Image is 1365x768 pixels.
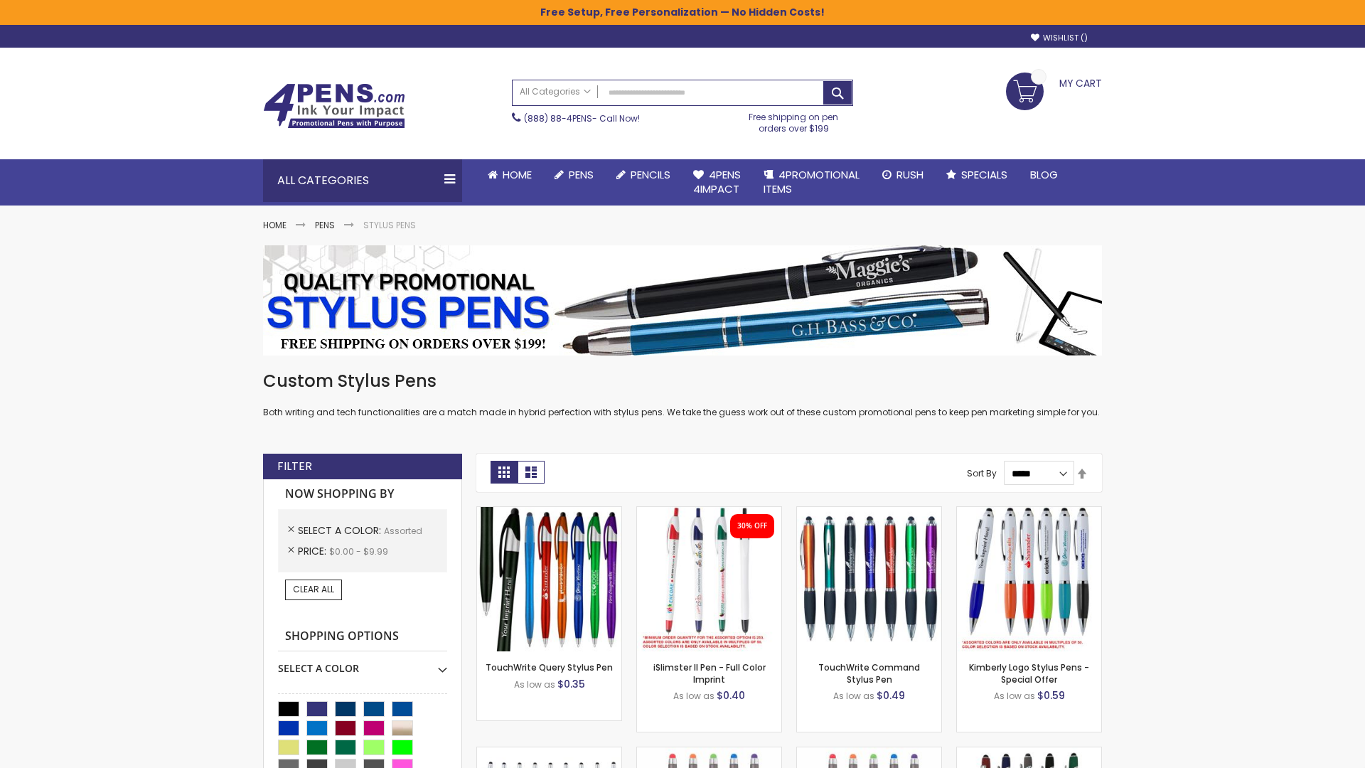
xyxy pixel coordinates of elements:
[871,159,935,191] a: Rush
[737,521,767,531] div: 30% OFF
[877,688,905,703] span: $0.49
[263,83,405,129] img: 4Pens Custom Pens and Promotional Products
[717,688,745,703] span: $0.40
[363,219,416,231] strong: Stylus Pens
[797,747,941,759] a: Islander Softy Gel with Stylus - ColorJet Imprint-Assorted
[752,159,871,206] a: 4PROMOTIONALITEMS
[1031,33,1088,43] a: Wishlist
[285,580,342,599] a: Clear All
[631,167,670,182] span: Pencils
[520,86,591,97] span: All Categories
[524,112,640,124] span: - Call Now!
[513,80,598,104] a: All Categories
[967,467,997,479] label: Sort By
[486,661,613,673] a: TouchWrite Query Stylus Pen
[278,479,447,509] strong: Now Shopping by
[797,506,941,518] a: TouchWrite Command Stylus Pen-Assorted
[682,159,752,206] a: 4Pens4impact
[693,167,741,196] span: 4Pens 4impact
[637,747,781,759] a: Islander Softy Gel Pen with Stylus-Assorted
[896,167,924,182] span: Rush
[637,506,781,518] a: iSlimster II - Full Color-Assorted
[329,545,388,558] span: $0.00 - $9.99
[263,370,1102,419] div: Both writing and tech functionalities are a match made in hybrid perfection with stylus pens. We ...
[263,370,1102,393] h1: Custom Stylus Pens
[673,690,714,702] span: As low as
[734,106,854,134] div: Free shipping on pen orders over $199
[1037,688,1065,703] span: $0.59
[557,677,585,691] span: $0.35
[514,678,555,690] span: As low as
[491,461,518,484] strong: Grid
[384,525,422,537] span: Assorted
[569,167,594,182] span: Pens
[605,159,682,191] a: Pencils
[477,747,621,759] a: Stiletto Advertising Stylus Pens-Assorted
[524,112,592,124] a: (888) 88-4PENS
[263,219,287,231] a: Home
[994,690,1035,702] span: As low as
[957,747,1101,759] a: Custom Soft Touch® Metal Pens with Stylus-Assorted
[476,159,543,191] a: Home
[278,651,447,676] div: Select A Color
[477,506,621,518] a: TouchWrite Query Stylus Pen-Assorted
[315,219,335,231] a: Pens
[263,245,1102,356] img: Stylus Pens
[653,661,766,685] a: iSlimster II Pen - Full Color Imprint
[637,507,781,651] img: iSlimster II - Full Color-Assorted
[298,523,384,538] span: Select A Color
[277,459,312,474] strong: Filter
[797,507,941,651] img: TouchWrite Command Stylus Pen-Assorted
[263,159,462,202] div: All Categories
[1019,159,1069,191] a: Blog
[278,622,447,652] strong: Shopping Options
[957,507,1101,651] img: Kimberly Logo Stylus Pens-Assorted
[543,159,605,191] a: Pens
[969,661,1089,685] a: Kimberly Logo Stylus Pens - Special Offer
[957,506,1101,518] a: Kimberly Logo Stylus Pens-Assorted
[1030,167,1058,182] span: Blog
[818,661,920,685] a: TouchWrite Command Stylus Pen
[764,167,860,196] span: 4PROMOTIONAL ITEMS
[961,167,1007,182] span: Specials
[503,167,532,182] span: Home
[293,583,334,595] span: Clear All
[477,507,621,651] img: TouchWrite Query Stylus Pen-Assorted
[298,544,329,558] span: Price
[833,690,874,702] span: As low as
[935,159,1019,191] a: Specials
